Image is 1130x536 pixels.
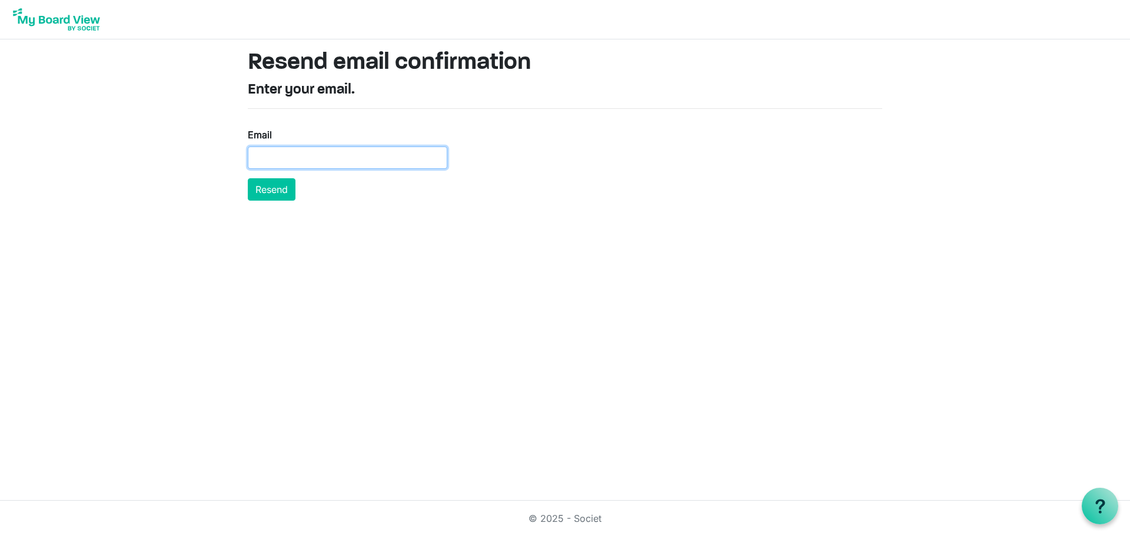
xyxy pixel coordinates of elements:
[248,49,882,77] h1: Resend email confirmation
[248,178,295,201] button: Resend
[426,151,440,165] keeper-lock: Open Keeper Popup
[529,512,601,524] a: © 2025 - Societ
[248,128,272,142] label: Email
[248,82,882,99] h4: Enter your email.
[9,5,104,34] img: My Board View Logo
